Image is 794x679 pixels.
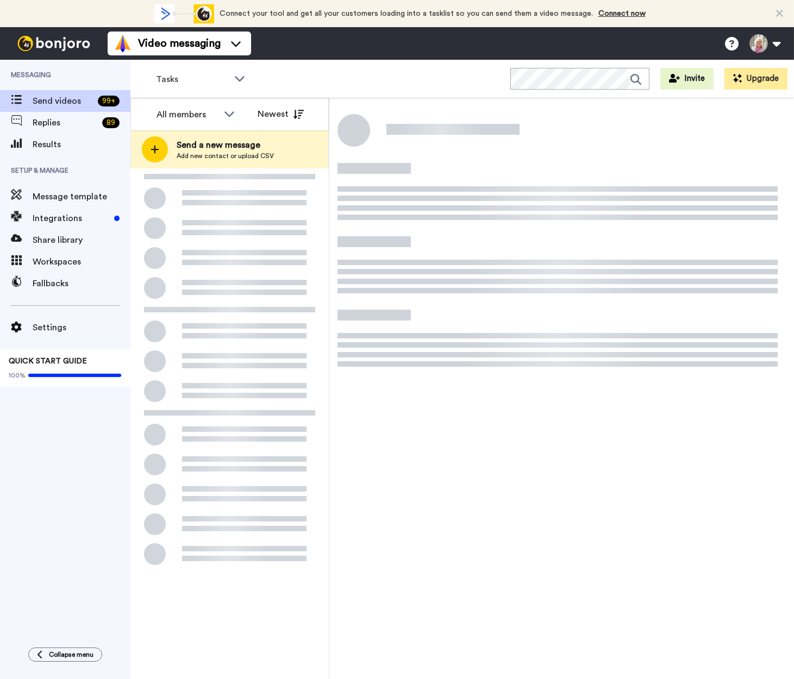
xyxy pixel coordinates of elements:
span: Integrations [33,212,110,225]
div: 89 [102,117,120,128]
button: Collapse menu [28,647,102,662]
a: Connect now [598,10,646,17]
span: Replies [33,116,98,129]
button: Invite [660,68,714,90]
span: Settings [33,321,130,334]
span: Send a new message [177,139,274,152]
span: Tasks [156,73,229,86]
img: vm-color.svg [114,35,132,52]
span: QUICK START GUIDE [9,357,87,365]
button: Newest [249,103,312,125]
span: Collapse menu [49,650,93,659]
span: Video messaging [138,36,221,51]
span: Workspaces [33,255,130,268]
span: Connect your tool and get all your customers loading into a tasklist so you can send them a video... [220,10,593,17]
div: 99 + [98,96,120,106]
span: Share library [33,234,130,247]
div: animation [154,4,214,23]
span: 100% [9,371,26,380]
span: Results [33,138,130,151]
span: Message template [33,190,130,203]
img: bj-logo-header-white.svg [13,36,95,51]
button: Upgrade [724,68,787,90]
span: Send videos [33,95,93,108]
span: Fallbacks [33,277,130,290]
span: Add new contact or upload CSV [177,152,274,160]
div: All members [157,108,218,121]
